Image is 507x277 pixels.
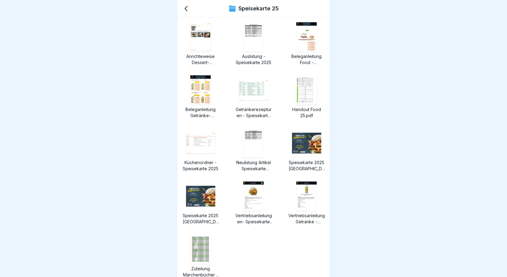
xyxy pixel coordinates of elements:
[296,75,317,105] img: image thumbnail
[235,22,272,66] a: image thumbnailAuslistung - Speisekarte 2025
[239,80,268,100] img: image thumbnail
[182,75,219,119] a: image thumbnailBeleganleitung Getränke- Speisekarte 2025
[243,128,264,158] img: image thumbnail
[292,133,321,153] img: image thumbnail
[288,182,325,225] a: image thumbnailVertriebsanleitung Getränke - Speisekarte 2025
[288,53,325,66] p: Beleganleitung Food - Speisekarte 2025
[288,128,325,172] a: image thumbnailSpeisekarte 2025 [GEOGRAPHIC_DATA]
[235,160,272,172] p: Neulistung Artikel Speisekarte 2025.pdf
[182,182,219,225] a: image thumbnailSpeisekarte 2025 [GEOGRAPHIC_DATA]
[296,22,317,52] img: image thumbnail
[288,75,325,119] a: image thumbnailHandout Food 25.pdf
[235,75,272,119] a: image thumbnailGetränkerezepturen - Speisekarte 2025
[182,160,219,172] p: Küchenordner - Speisekarte 2025
[186,133,215,153] img: image thumbnail
[190,22,211,52] img: image thumbnail
[235,106,272,119] p: Getränkerezepturen - Speisekarte 2025
[296,182,317,211] img: image thumbnail
[182,22,219,66] a: image thumbnailAnrichteweise Dessert- Speisekarte 2025
[288,106,325,119] p: Handout Food 25.pdf
[238,5,279,12] p: Speisekarte 25
[182,128,219,172] a: image thumbnailKüchenordner - Speisekarte 2025
[190,75,211,105] img: image thumbnail
[235,128,272,172] a: image thumbnailNeulistung Artikel Speisekarte 2025.pdf
[190,235,211,264] img: image thumbnail
[182,213,219,225] p: Speisekarte 2025 [GEOGRAPHIC_DATA]
[235,53,272,66] p: Auslistung - Speisekarte 2025
[235,182,272,225] a: image thumbnailVertriebsanleitungen- Speisekarte 2025
[288,22,325,66] a: image thumbnailBeleganleitung Food - Speisekarte 2025
[186,186,215,207] img: image thumbnail
[235,213,272,225] p: Vertriebsanleitungen- Speisekarte 2025
[288,213,325,225] p: Vertriebsanleitung Getränke - Speisekarte 2025
[288,160,325,172] p: Speisekarte 2025 [GEOGRAPHIC_DATA]
[243,182,264,211] img: image thumbnail
[182,53,219,66] p: Anrichteweise Dessert- Speisekarte 2025
[182,106,219,119] p: Beleganleitung Getränke- Speisekarte 2025
[243,22,264,52] img: image thumbnail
